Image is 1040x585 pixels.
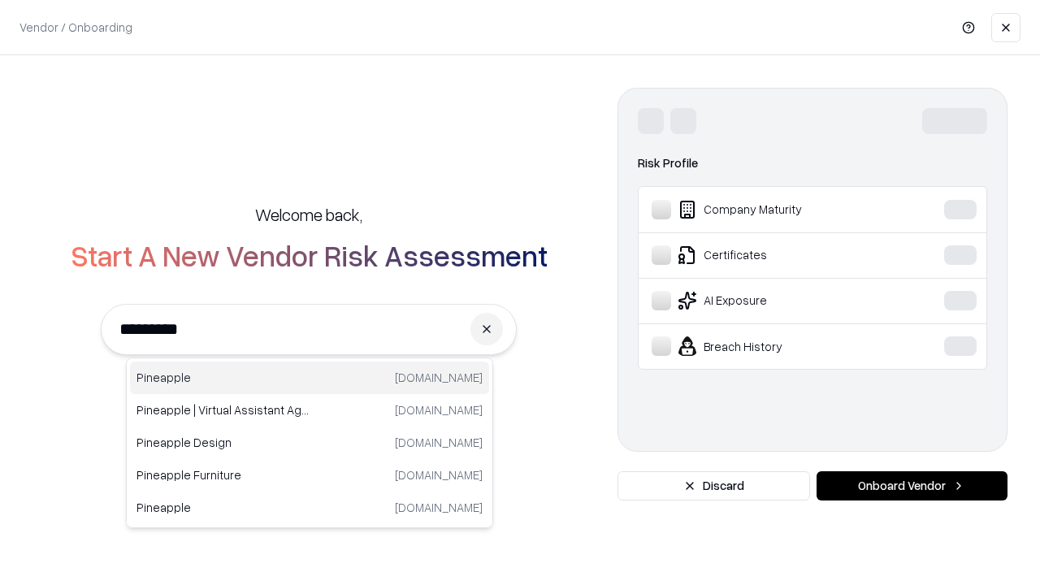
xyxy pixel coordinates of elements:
[19,19,132,36] p: Vendor / Onboarding
[71,239,548,271] h2: Start A New Vendor Risk Assessment
[395,499,483,516] p: [DOMAIN_NAME]
[395,434,483,451] p: [DOMAIN_NAME]
[126,357,493,528] div: Suggestions
[395,466,483,483] p: [DOMAIN_NAME]
[136,466,310,483] p: Pineapple Furniture
[395,369,483,386] p: [DOMAIN_NAME]
[652,336,895,356] div: Breach History
[136,401,310,418] p: Pineapple | Virtual Assistant Agency
[136,434,310,451] p: Pineapple Design
[395,401,483,418] p: [DOMAIN_NAME]
[652,245,895,265] div: Certificates
[617,471,810,500] button: Discard
[652,291,895,310] div: AI Exposure
[136,369,310,386] p: Pineapple
[652,200,895,219] div: Company Maturity
[255,203,362,226] h5: Welcome back,
[638,154,987,173] div: Risk Profile
[817,471,1007,500] button: Onboard Vendor
[136,499,310,516] p: Pineapple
